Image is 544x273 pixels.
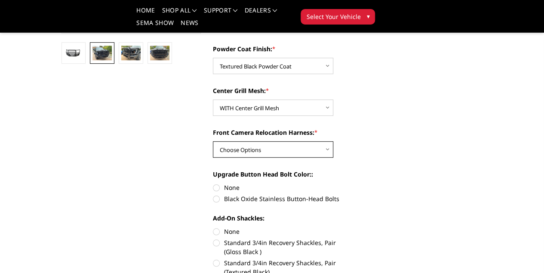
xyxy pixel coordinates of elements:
img: 2024-2025 GMC 2500-3500 - A2 Series - Extreme Front Bumper (winch mount) [121,46,141,60]
span: Select Your Vehicle [306,12,360,21]
a: Support [204,7,238,20]
label: Center Grill Mesh: [213,86,353,95]
img: 2024-2025 GMC 2500-3500 - A2 Series - Extreme Front Bumper (winch mount) [92,46,112,60]
img: 2024-2025 GMC 2500-3500 - A2 Series - Extreme Front Bumper (winch mount) [150,46,169,60]
span: ▾ [366,12,369,21]
a: Home [136,7,155,20]
label: Black Oxide Stainless Button-Head Bolts [213,194,353,203]
img: 2024-2025 GMC 2500-3500 - A2 Series - Extreme Front Bumper (winch mount) [64,49,83,58]
label: Powder Coat Finish: [213,44,353,53]
a: Dealers [245,7,277,20]
button: Select Your Vehicle [301,9,375,25]
a: SEMA Show [136,20,174,32]
label: Front Camera Relocation Harness: [213,128,353,137]
label: Standard 3/4in Recovery Shackles, Pair (Gloss Black ) [213,238,353,256]
label: Upgrade Button Head Bolt Color:: [213,170,353,179]
label: None [213,227,353,236]
label: None [213,183,353,192]
a: shop all [162,7,197,20]
label: Add-On Shackles: [213,214,353,223]
a: News [181,20,198,32]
